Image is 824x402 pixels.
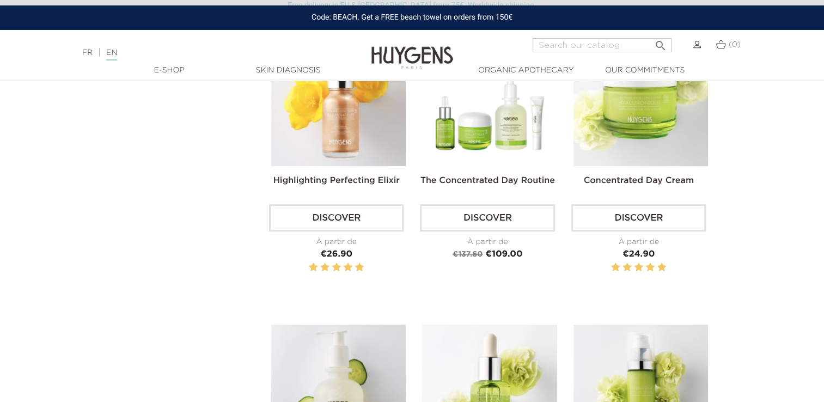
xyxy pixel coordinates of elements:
a: Concentrated Day Cream [583,176,693,185]
span: €24.90 [622,250,655,259]
a: E-Shop [115,65,224,76]
button:  [651,35,670,50]
label: 3 [332,261,341,275]
a: Discover [420,204,554,232]
span: €109.00 [485,250,522,259]
span: €26.90 [320,250,352,259]
a: Discover [269,204,404,232]
span: (0) [729,41,741,48]
label: 4 [646,261,655,275]
div: À partir de [420,236,554,248]
label: 5 [355,261,364,275]
label: 1 [309,261,318,275]
label: 2 [622,261,631,275]
div: | [77,46,335,59]
label: 5 [657,261,666,275]
img: The Concentrated Day Routine [422,32,557,166]
a: EN [106,49,117,60]
img: Concentrated Day Cream [573,32,708,166]
img: Highlighting Perfecting Elixir [271,32,406,166]
a: Highlighting Perfecting Elixir [273,176,400,185]
a: Discover [571,204,706,232]
label: 3 [634,261,643,275]
a: Skin Diagnosis [234,65,343,76]
a: FR [82,49,93,57]
label: 2 [320,261,329,275]
i:  [654,36,667,49]
div: À partir de [571,236,706,248]
a: The Concentrated Day Routine [420,176,555,185]
span: €137.60 [453,251,483,258]
a: Our commitments [590,65,699,76]
label: 4 [344,261,352,275]
input: Search [533,38,672,52]
label: 1 [611,261,620,275]
a: Organic Apothecary [472,65,581,76]
div: À partir de [269,236,404,248]
img: Huygens [371,29,453,71]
